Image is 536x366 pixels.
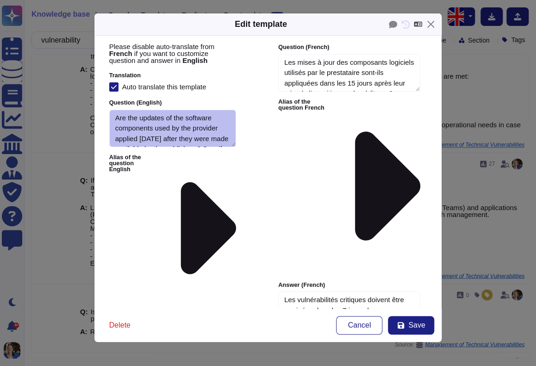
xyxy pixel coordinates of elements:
label: Translation [109,73,237,79]
label: Answer ( French ) [278,282,420,288]
div: Edit template [235,18,287,31]
b: French [109,50,132,57]
span: Cancel [348,322,371,329]
textarea: Are the updates of the software components used by the provider applied [DATE] after they were ma... [109,110,237,148]
span: Save [408,322,425,329]
label: Alias of the question French [278,99,420,273]
button: Delete [102,316,138,335]
b: English [182,56,207,64]
button: Close [424,17,438,31]
textarea: Les vulnérabilités critiques doivent être corrigées dans les 7 jours, les vulnérabilités élevées ... [278,292,420,340]
label: Question ( English ) [109,100,237,106]
button: Save [388,316,434,335]
button: Cancel [336,316,382,335]
p: Please disable auto-translate from if you want to customize question and answer in [109,43,237,64]
div: Auto translate this template [122,83,206,90]
label: Question ( French ) [278,44,420,50]
label: Alias of the question English [109,155,237,302]
textarea: Les mises à jour des composants logiciels utilisés par le prestataire sont-ils appliquées dans le... [278,54,420,92]
span: Delete [109,322,131,329]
